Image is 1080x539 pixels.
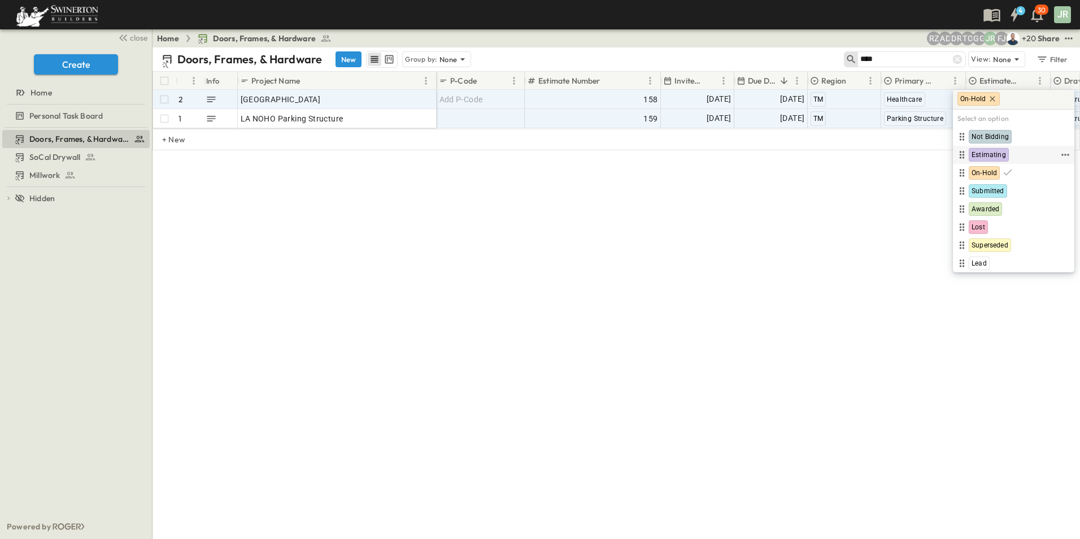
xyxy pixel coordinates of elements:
button: Sort [936,75,948,87]
button: Menu [864,74,877,88]
p: Due Date [748,75,776,86]
p: None [439,54,458,65]
button: Menu [1033,74,1047,88]
p: Group by: [405,54,437,65]
div: Not Bidding [955,130,1072,144]
button: kanban view [382,53,396,66]
div: Gerrad Gerber (gerrad.gerber@swinerton.com) [972,32,986,45]
span: Lead [972,259,987,268]
div: Awarded [955,202,1072,216]
button: Filter [1032,51,1071,67]
button: Sort [778,75,790,87]
span: TM [813,95,824,103]
button: close [114,29,150,45]
button: New [336,51,362,67]
button: Menu [507,74,521,88]
a: Personal Task Board [2,108,147,124]
div: Lost [955,220,1072,234]
div: Joshua Russell (joshua.russell@swinerton.com) [983,32,997,45]
span: Submitted [972,186,1004,195]
div: Millworktest [2,166,150,184]
h6: Select an option [953,110,1074,128]
button: Sort [848,75,861,87]
span: Doors, Frames, & Hardware [213,33,316,44]
div: JR [1054,6,1071,23]
p: View: [971,53,991,66]
div: Info [206,65,220,97]
button: Menu [187,74,201,88]
span: Superseded [972,241,1008,250]
div: Share [1038,33,1060,44]
p: None [993,54,1011,65]
button: Menu [948,74,962,88]
p: Doors, Frames, & Hardware [177,51,322,67]
div: Daniel Roush (daniel.roush@swinerton.com) [950,32,963,45]
div: Alyssa De Robertis (aderoberti@swinerton.com) [938,32,952,45]
span: Healthcare [887,95,922,103]
a: Millwork [2,167,147,183]
button: Sort [1021,75,1033,87]
button: Menu [790,74,804,88]
span: Awarded [972,205,999,214]
span: Hidden [29,193,55,204]
p: 2 [178,94,183,105]
button: Sort [180,75,193,87]
button: Menu [643,74,657,88]
button: JR [1053,5,1072,24]
span: Estimating [972,150,1006,159]
p: Invite Date [674,75,702,86]
div: Estimating [955,148,1059,162]
span: Add P-Code [439,94,483,105]
div: On-Hold [955,166,1072,180]
p: P-Code [450,75,477,86]
div: Submitted [955,184,1072,198]
button: Sort [704,75,717,87]
span: On-Hold [960,94,986,103]
span: [GEOGRAPHIC_DATA] [241,94,321,105]
button: Create [34,54,118,75]
span: Lost [972,223,985,232]
p: Primary Market [895,75,934,86]
div: Travis Osterloh (travis.osterloh@swinerton.com) [961,32,974,45]
p: + 20 [1022,33,1033,44]
span: [DATE] [707,112,731,125]
button: Sort [603,75,615,87]
button: Sort [479,75,491,87]
span: Personal Task Board [29,110,103,121]
div: table view [366,51,398,68]
a: SoCal Drywall [2,149,147,165]
span: close [130,32,147,44]
p: Project Name [251,75,300,86]
img: 6c363589ada0b36f064d841b69d3a419a338230e66bb0a533688fa5cc3e9e735.png [14,3,101,27]
span: LA NOHO Parking Structure [241,113,343,124]
div: Personal Task Boardtest [2,107,150,125]
span: 158 [643,94,657,105]
button: Menu [717,74,730,88]
button: 4 [1003,5,1026,25]
button: row view [368,53,381,66]
p: Estimate Status [979,75,1018,86]
p: Estimate Number [538,75,600,86]
a: Doors, Frames, & Hardware [197,33,332,44]
button: Menu [419,74,433,88]
span: Millwork [29,169,60,181]
div: # [176,72,204,90]
span: [DATE] [707,93,731,106]
a: Doors, Frames, & Hardware [2,131,147,147]
button: test [1062,32,1075,45]
div: Info [204,72,238,90]
h6: 4 [1018,6,1022,15]
nav: breadcrumbs [157,33,338,44]
a: Home [157,33,179,44]
span: Doors, Frames, & Hardware [29,133,129,145]
button: Sort [302,75,315,87]
p: 1 [178,113,181,124]
div: SoCal Drywalltest [2,148,150,166]
a: Home [2,85,147,101]
div: Francisco J. Sanchez (frsanchez@swinerton.com) [995,32,1008,45]
span: TM [813,115,824,123]
span: [DATE] [780,93,804,106]
div: Superseded [955,238,1072,252]
div: Robert Zeilinger (robert.zeilinger@swinerton.com) [927,32,940,45]
span: [DATE] [780,112,804,125]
